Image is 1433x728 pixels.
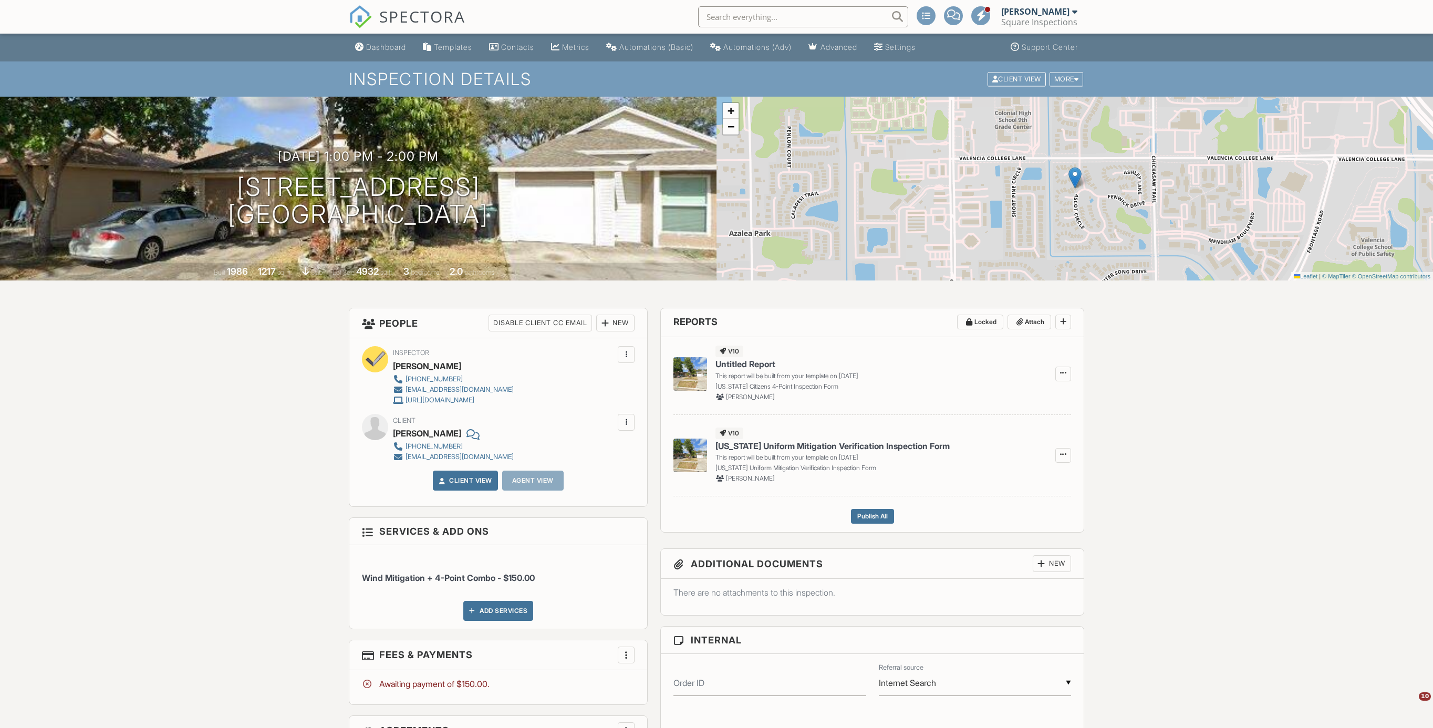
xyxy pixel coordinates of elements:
div: [PERSON_NAME] [1001,6,1069,17]
a: [EMAIL_ADDRESS][DOMAIN_NAME] [393,384,514,395]
label: Order ID [673,677,704,689]
a: Dashboard [351,38,410,57]
p: There are no attachments to this inspection. [673,587,1071,598]
span: − [728,120,734,133]
div: [PHONE_NUMBER] [406,442,463,451]
div: 3 [403,266,409,277]
a: Automations (Basic) [602,38,698,57]
a: Automations (Advanced) [706,38,796,57]
h3: Fees & Payments [349,640,647,670]
div: Awaiting payment of $150.00. [362,678,635,690]
div: Dashboard [366,43,406,51]
span: Inspector [393,349,429,357]
span: sq.ft. [380,268,393,276]
span: + [728,104,734,117]
div: [EMAIL_ADDRESS][DOMAIN_NAME] [406,386,514,394]
div: [URL][DOMAIN_NAME] [406,396,474,404]
span: Lot Size [333,268,355,276]
h1: [STREET_ADDRESS] [GEOGRAPHIC_DATA] [228,173,489,229]
div: [EMAIL_ADDRESS][DOMAIN_NAME] [406,453,514,461]
h3: Services & Add ons [349,518,647,545]
span: Client [393,417,416,424]
div: 2.0 [450,266,463,277]
a: [PHONE_NUMBER] [393,441,514,452]
li: Service: Wind Mitigation + 4-Point Combo [362,553,635,592]
a: Settings [870,38,920,57]
div: Disable Client CC Email [489,315,592,331]
iframe: Intercom live chat [1397,692,1422,717]
div: 1217 [258,266,276,277]
span: sq. ft. [277,268,292,276]
a: Support Center [1006,38,1082,57]
a: Client View [987,75,1048,82]
img: The Best Home Inspection Software - Spectora [349,5,372,28]
a: Leaflet [1294,273,1317,279]
span: | [1319,273,1321,279]
a: Advanced [804,38,861,57]
div: Settings [885,43,916,51]
div: New [596,315,635,331]
span: SPECTORA [379,5,465,27]
a: [EMAIL_ADDRESS][DOMAIN_NAME] [393,452,514,462]
div: Automations (Adv) [723,43,792,51]
div: New [1033,555,1071,572]
a: SPECTORA [349,14,465,36]
div: Advanced [821,43,857,51]
a: © OpenStreetMap contributors [1352,273,1430,279]
div: [PERSON_NAME] [393,425,461,441]
div: Automations (Basic) [619,43,693,51]
div: Client View [988,72,1046,86]
input: Search everything... [698,6,908,27]
a: Client View [437,475,492,486]
div: [PHONE_NUMBER] [406,375,463,383]
span: 10 [1419,692,1431,701]
div: Metrics [562,43,589,51]
h3: Additional Documents [661,549,1084,579]
div: Add Services [463,601,533,621]
h3: Internal [661,627,1084,654]
img: Marker [1068,167,1082,189]
span: Built [214,268,225,276]
a: Contacts [485,38,538,57]
div: 4932 [356,266,379,277]
h3: People [349,308,647,338]
h1: Inspection Details [349,70,1084,88]
a: © MapTiler [1322,273,1351,279]
a: [PHONE_NUMBER] [393,374,514,384]
div: Templates [434,43,472,51]
a: [URL][DOMAIN_NAME] [393,395,514,405]
a: Zoom out [723,119,739,134]
div: More [1050,72,1084,86]
div: Contacts [501,43,534,51]
div: Square Inspections [1001,17,1077,27]
label: Referral source [879,663,923,672]
span: bedrooms [411,268,440,276]
h3: [DATE] 1:00 pm - 2:00 pm [278,149,439,163]
span: slab [311,268,323,276]
span: Wind Mitigation + 4-Point Combo - $150.00 [362,573,535,583]
div: 1986 [227,266,248,277]
span: bathrooms [464,268,494,276]
a: Metrics [547,38,594,57]
a: Templates [419,38,476,57]
div: Support Center [1022,43,1078,51]
div: [PERSON_NAME] [393,358,461,374]
a: Zoom in [723,103,739,119]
